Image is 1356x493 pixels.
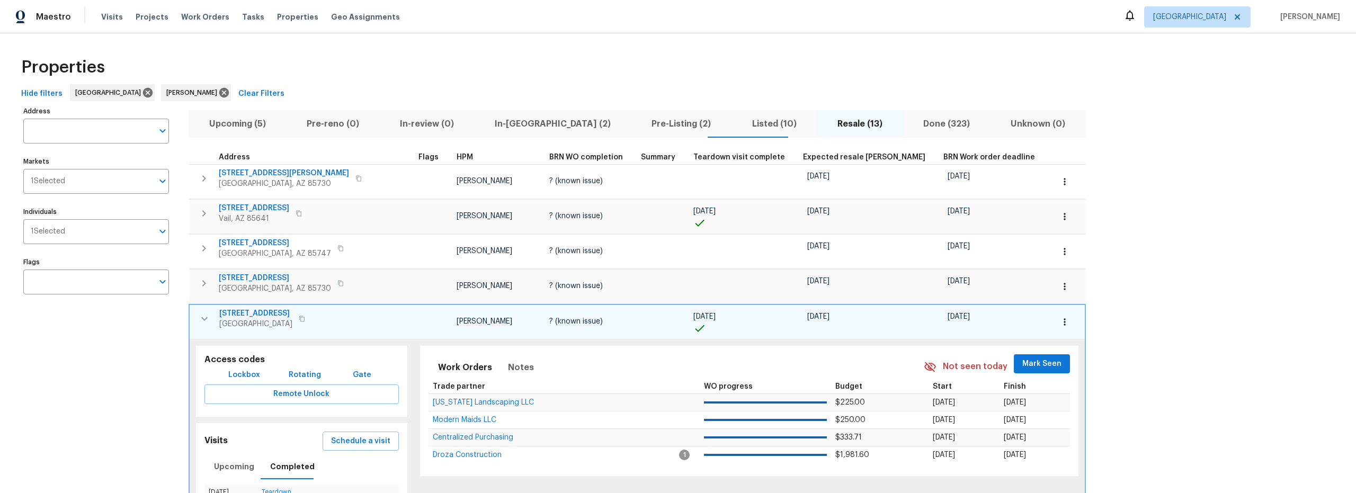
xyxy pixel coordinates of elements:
div: [PERSON_NAME] [161,84,231,101]
span: [DATE] [807,243,829,250]
h5: Access codes [204,354,399,365]
span: [DATE] [1004,399,1026,406]
span: [PERSON_NAME] [457,247,512,255]
span: [DATE] [948,208,970,215]
span: Upcoming (5) [195,116,280,131]
span: [STREET_ADDRESS] [219,238,331,248]
span: [DATE] [933,434,955,441]
span: [DATE] [933,399,955,406]
h5: Visits [204,435,228,446]
span: ? (known issue) [549,177,603,185]
span: Droza Construction [433,451,502,459]
span: Budget [835,383,862,390]
span: Resale (13) [823,116,896,131]
label: Individuals [23,209,169,215]
span: [DATE] [807,208,829,215]
span: $333.71 [835,434,862,441]
span: Maestro [36,12,71,22]
span: [DATE] [807,313,829,320]
span: Clear Filters [238,87,284,101]
span: [GEOGRAPHIC_DATA], AZ 85747 [219,248,331,259]
label: Markets [23,158,169,165]
span: Visits [101,12,123,22]
span: Projects [136,12,168,22]
label: Flags [23,259,169,265]
span: [PERSON_NAME] [457,318,512,325]
span: Properties [21,62,105,73]
span: 1 [679,450,690,460]
a: Centralized Purchasing [433,434,513,441]
span: [GEOGRAPHIC_DATA] [219,319,292,329]
span: Lockbox [228,369,260,382]
span: Geo Assignments [331,12,400,22]
span: Unknown (0) [997,116,1080,131]
span: [DATE] [1004,434,1026,441]
button: Mark Seen [1014,354,1070,374]
span: [PERSON_NAME] [457,282,512,290]
span: HPM [457,154,473,161]
span: 1 Selected [31,177,65,186]
span: 1 Selected [31,227,65,236]
span: ? (known issue) [549,318,603,325]
span: [DATE] [693,313,716,320]
span: BRN WO completion [549,154,623,161]
span: Upcoming [214,460,254,473]
span: Flags [418,154,439,161]
button: Remote Unlock [204,384,399,404]
a: Modern Maids LLC [433,417,496,423]
span: [STREET_ADDRESS] [219,308,292,319]
span: Finish [1004,383,1026,390]
button: Hide filters [17,84,67,104]
span: [GEOGRAPHIC_DATA], AZ 85730 [219,283,331,294]
span: [DATE] [693,208,716,215]
span: Modern Maids LLC [433,416,496,424]
span: Notes [508,360,534,375]
span: Rotating [289,369,321,382]
button: Lockbox [224,365,264,385]
span: [GEOGRAPHIC_DATA] [1153,12,1226,22]
span: Mark Seen [1022,357,1061,371]
span: Address [219,154,250,161]
span: [DATE] [1004,451,1026,459]
span: [PERSON_NAME] [166,87,221,98]
span: [DATE] [1004,416,1026,424]
span: [PERSON_NAME] [1276,12,1340,22]
span: Gate [349,369,374,382]
span: Work Orders [438,360,492,375]
span: Vail, AZ 85641 [219,213,289,224]
span: ? (known issue) [549,282,603,290]
span: $225.00 [835,399,865,406]
span: Properties [277,12,318,22]
a: Droza Construction [433,452,502,458]
button: Clear Filters [234,84,289,104]
div: [GEOGRAPHIC_DATA] [70,84,155,101]
span: Pre-Listing (2) [638,116,725,131]
button: Open [155,174,170,189]
span: Start [933,383,952,390]
a: [US_STATE] Landscaping LLC [433,399,534,406]
span: Tasks [242,13,264,21]
button: Gate [345,365,379,385]
span: Completed [270,460,315,473]
span: [STREET_ADDRESS] [219,273,331,283]
span: In-[GEOGRAPHIC_DATA] (2) [481,116,625,131]
span: [PERSON_NAME] [457,212,512,220]
span: [DATE] [948,243,970,250]
span: [DATE] [948,173,970,180]
span: [DATE] [807,277,829,285]
button: Rotating [284,365,325,385]
span: [GEOGRAPHIC_DATA] [75,87,145,98]
span: [DATE] [933,416,955,424]
span: $1,981.60 [835,451,869,459]
span: Pre-reno (0) [292,116,373,131]
span: Done (323) [909,116,984,131]
span: Work Orders [181,12,229,22]
span: Schedule a visit [331,435,390,448]
span: WO progress [704,383,753,390]
span: ? (known issue) [549,247,603,255]
button: Open [155,224,170,239]
span: Trade partner [433,383,485,390]
label: Address [23,108,169,114]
